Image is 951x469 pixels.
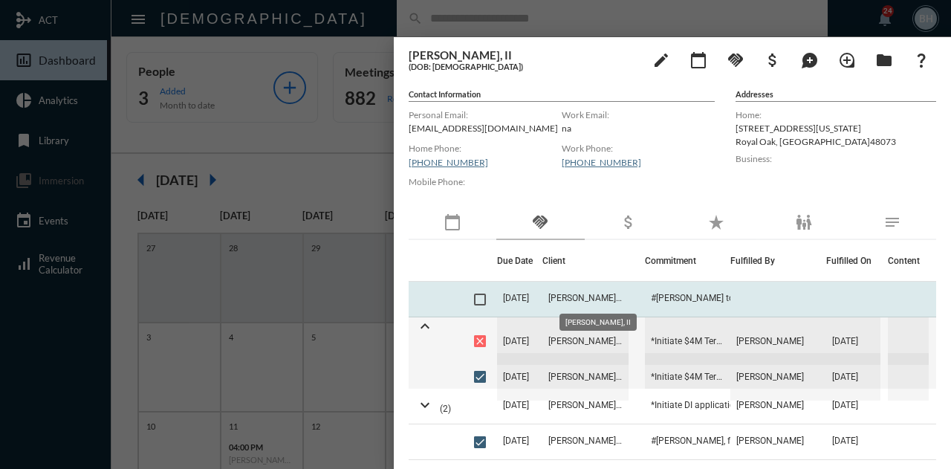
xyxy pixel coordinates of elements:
th: Content [880,240,936,282]
div: [PERSON_NAME], II [559,314,637,331]
span: [PERSON_NAME], II [542,353,629,401]
th: Client [542,240,646,282]
mat-icon: star_rate [707,213,725,231]
th: Commitment [645,240,730,282]
span: [PERSON_NAME] [730,317,825,365]
span: [PERSON_NAME] [736,436,804,446]
mat-icon: handshake [531,213,549,231]
label: Mobile Phone: [409,176,562,187]
span: #[PERSON_NAME] to email [PERSON_NAME] [DATE] [651,293,799,303]
span: [DATE] [832,436,858,446]
p: Royal Oak , [GEOGRAPHIC_DATA] 48073 [736,136,936,147]
p: [STREET_ADDRESS][US_STATE] [736,123,936,134]
mat-icon: maps_ugc [801,51,819,69]
th: Fulfilled By [730,240,825,282]
label: Work Email: [562,109,715,120]
button: Add Introduction [832,45,862,74]
mat-icon: question_mark [912,51,930,69]
span: [DATE] [832,400,858,410]
label: Personal Email: [409,109,562,120]
mat-icon: edit [652,51,670,69]
button: edit person [646,45,676,74]
span: [PERSON_NAME] [736,400,804,410]
span: [PERSON_NAME], II [548,400,623,410]
label: Home Phone: [409,143,562,154]
label: Home: [736,109,936,120]
button: Add Commitment [721,45,750,74]
th: Due Date [497,240,542,282]
p: [EMAIL_ADDRESS][DOMAIN_NAME] [409,123,562,134]
span: *Initiate DI application in July once he receives his bonus income [651,400,799,410]
mat-icon: expand_less [416,317,434,335]
h3: [PERSON_NAME], II [409,48,639,62]
span: [DATE] [503,436,529,446]
mat-icon: notes [883,213,901,231]
span: [DATE] [503,400,529,410]
span: [PERSON_NAME] [730,353,825,401]
mat-icon: family_restroom [795,213,813,231]
th: Fulfilled On [826,240,880,282]
button: Add Mention [795,45,825,74]
button: Add meeting [684,45,713,74]
mat-icon: expand_more [416,396,434,414]
label: Work Phone: [562,143,715,154]
mat-icon: attach_money [620,213,637,231]
h5: Addresses [736,89,936,102]
mat-icon: folder [875,51,893,69]
mat-icon: calendar_today [689,51,707,69]
label: Business: [736,153,936,164]
mat-icon: calendar_today [444,213,461,231]
button: Add Business [758,45,788,74]
span: [DATE] [497,353,542,401]
span: [DATE] [497,317,542,365]
mat-icon: loupe [838,51,856,69]
span: #[PERSON_NAME], follow up with [PERSON_NAME] on [DATE] [651,436,799,446]
span: [DATE] [826,353,880,401]
h5: (DOB: [DEMOGRAPHIC_DATA]) [409,62,639,71]
span: *Initiate $4M Term Life Insurance policy for [PERSON_NAME] [645,353,730,401]
h5: Contact Information [409,89,715,102]
button: What If? [906,45,936,74]
span: (2) [440,404,451,414]
button: Archives [869,45,899,74]
span: *Initiate $4M Term Life Insurance policy for [PERSON_NAME] [645,317,730,365]
span: [PERSON_NAME], II [548,436,623,446]
span: [PERSON_NAME], II [548,293,623,303]
mat-icon: attach_money [764,51,782,69]
a: [PHONE_NUMBER] [562,157,641,168]
p: na [562,123,715,134]
span: [DATE] [503,293,529,303]
a: [PHONE_NUMBER] [409,157,488,168]
span: [PERSON_NAME], II [542,317,629,365]
span: [DATE] [826,317,880,365]
mat-icon: handshake [727,51,744,69]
